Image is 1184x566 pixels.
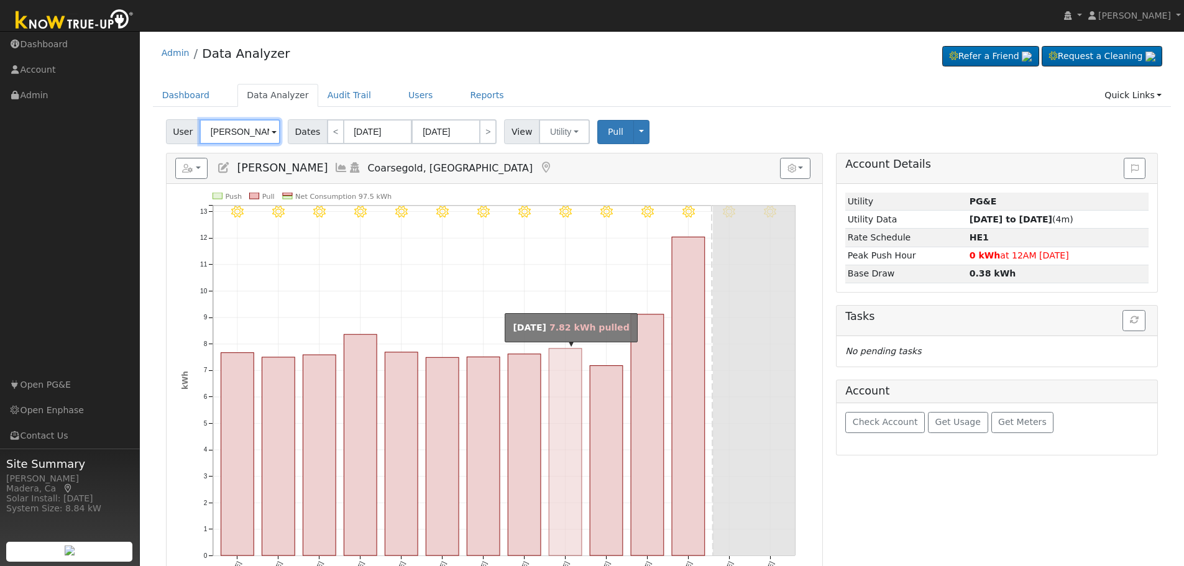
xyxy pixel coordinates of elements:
a: Multi-Series Graph [334,162,348,174]
i: 8/22 - MostlyClear [559,206,572,218]
img: retrieve [65,545,75,555]
i: No pending tasks [845,346,921,356]
rect: onclick="" [672,237,705,556]
rect: onclick="" [303,355,336,555]
span: View [504,119,539,144]
td: Base Draw [845,265,967,283]
text: 8 [203,340,207,347]
button: Check Account [845,412,925,433]
td: at 12AM [DATE] [967,247,1149,265]
button: Pull [597,120,634,144]
a: Edit User (36318) [217,162,231,174]
text: 4 [203,447,207,454]
h5: Account [845,385,889,397]
div: Solar Install: [DATE] [6,492,133,505]
button: Utility [539,119,590,144]
span: (4m) [970,214,1073,224]
span: Pull [608,127,623,137]
button: Get Meters [991,412,1054,433]
div: System Size: 8.84 kW [6,502,133,515]
a: > [479,119,497,144]
text: 1 [203,526,207,533]
span: Get Usage [935,417,981,427]
i: 8/25 - Clear [682,206,694,218]
text: 3 [203,473,207,480]
i: 8/15 - Clear [272,206,285,218]
td: Utility Data [845,211,967,229]
strong: ID: 17230705, authorized: 08/27/25 [970,196,997,206]
td: Utility [845,193,967,211]
text: Net Consumption 97.5 kWh [295,193,392,201]
rect: onclick="" [508,354,541,555]
rect: onclick="" [426,358,459,556]
i: 8/14 - Clear [231,206,244,218]
i: 8/24 - Clear [641,206,653,218]
text: 0 [203,552,207,559]
span: User [166,119,200,144]
span: Site Summary [6,455,133,472]
strong: 0 kWh [970,250,1001,260]
span: [PERSON_NAME] [1098,11,1171,21]
img: retrieve [1145,52,1155,62]
text: 5 [203,420,207,427]
a: < [327,119,344,144]
i: 8/20 - Clear [477,206,490,218]
text: Pull [262,193,274,201]
text: 6 [203,393,207,400]
strong: [DATE] [513,322,546,332]
button: Refresh [1122,310,1145,331]
span: [PERSON_NAME] [237,162,328,174]
text: kWh [181,371,190,390]
a: Data Analyzer [202,46,290,61]
text: 7 [203,367,207,374]
rect: onclick="" [344,334,377,555]
rect: onclick="" [467,357,500,556]
i: 8/21 - MostlyClear [518,206,531,218]
text: 12 [200,235,208,242]
span: Coarsegold, [GEOGRAPHIC_DATA] [368,162,533,174]
a: Dashboard [153,84,219,107]
span: Dates [288,119,328,144]
button: Get Usage [928,412,988,433]
a: Login As (last Never) [348,162,362,174]
text: 2 [203,500,207,506]
a: Users [399,84,443,107]
strong: 0.38 kWh [970,268,1016,278]
a: Quick Links [1095,84,1171,107]
i: 8/16 - Clear [313,206,326,218]
text: 10 [200,288,208,294]
a: Refer a Friend [942,46,1039,67]
div: Madera, Ca [6,482,133,495]
span: Check Account [853,417,918,427]
td: Rate Schedule [845,229,967,247]
rect: onclick="" [262,357,295,555]
input: Select a User [200,119,280,144]
text: 13 [200,208,208,215]
rect: onclick="" [221,353,254,556]
text: Push [225,193,242,201]
img: Know True-Up [9,7,140,35]
td: Peak Push Hour [845,247,967,265]
i: 8/18 - Clear [395,206,408,218]
strong: M [970,232,989,242]
rect: onclick="" [385,352,418,555]
rect: onclick="" [590,366,623,556]
rect: onclick="" [631,314,664,555]
text: 9 [203,314,207,321]
div: [PERSON_NAME] [6,472,133,485]
span: 7.82 kWh pulled [549,322,630,332]
a: Reports [461,84,513,107]
span: Get Meters [998,417,1047,427]
h5: Tasks [845,310,1149,323]
a: Request a Cleaning [1042,46,1162,67]
i: 8/23 - Clear [600,206,613,218]
a: Admin [162,48,190,58]
h5: Account Details [845,158,1149,171]
a: Map [62,483,73,493]
strong: [DATE] to [DATE] [970,214,1052,224]
button: Issue History [1124,158,1145,179]
i: 8/19 - Clear [436,206,449,218]
a: Data Analyzer [237,84,318,107]
i: 8/17 - Clear [354,206,367,218]
text: 11 [200,261,208,268]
